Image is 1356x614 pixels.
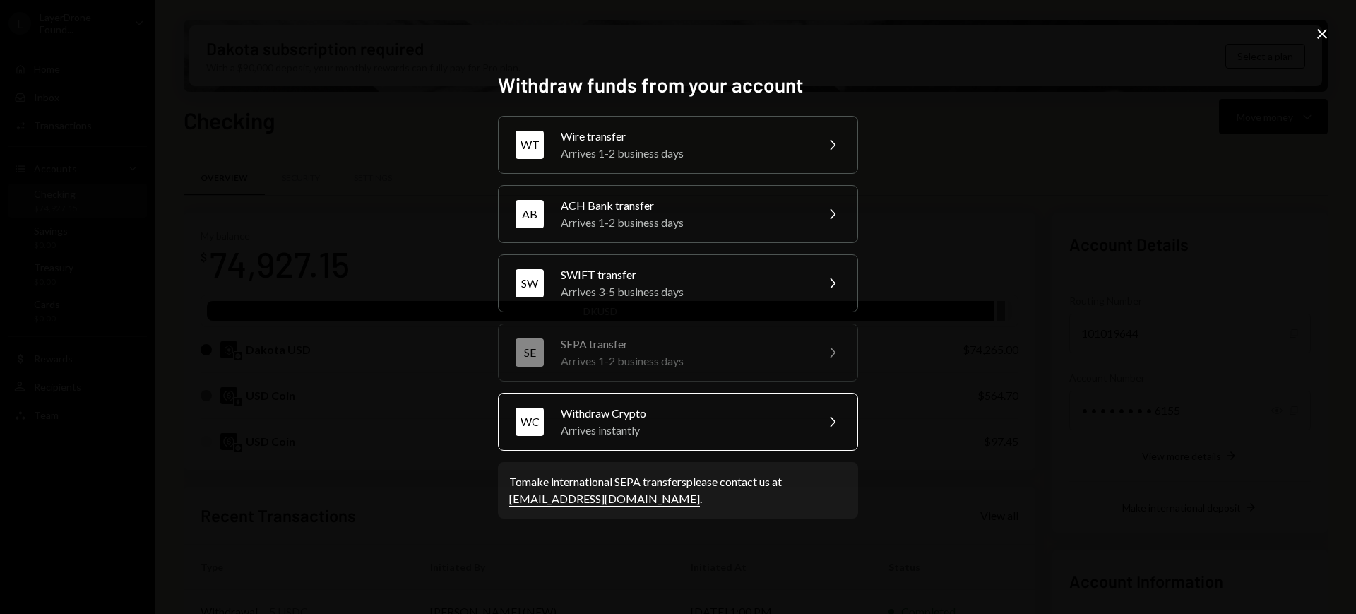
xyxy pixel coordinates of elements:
button: WTWire transferArrives 1-2 business days [498,116,858,174]
div: Withdraw Crypto [561,405,807,422]
div: ACH Bank transfer [561,197,807,214]
button: WCWithdraw CryptoArrives instantly [498,393,858,451]
div: Arrives instantly [561,422,807,439]
div: SW [516,269,544,297]
button: ABACH Bank transferArrives 1-2 business days [498,185,858,243]
div: WT [516,131,544,159]
button: SESEPA transferArrives 1-2 business days [498,324,858,382]
div: Arrives 1-2 business days [561,353,807,370]
div: Arrives 1-2 business days [561,214,807,231]
div: SEPA transfer [561,336,807,353]
div: SE [516,338,544,367]
div: Arrives 1-2 business days [561,145,807,162]
div: SWIFT transfer [561,266,807,283]
div: AB [516,200,544,228]
div: To make international SEPA transfers please contact us at . [509,473,847,507]
div: Wire transfer [561,128,807,145]
button: SWSWIFT transferArrives 3-5 business days [498,254,858,312]
div: WC [516,408,544,436]
h2: Withdraw funds from your account [498,71,858,99]
div: Arrives 3-5 business days [561,283,807,300]
a: [EMAIL_ADDRESS][DOMAIN_NAME] [509,492,700,507]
